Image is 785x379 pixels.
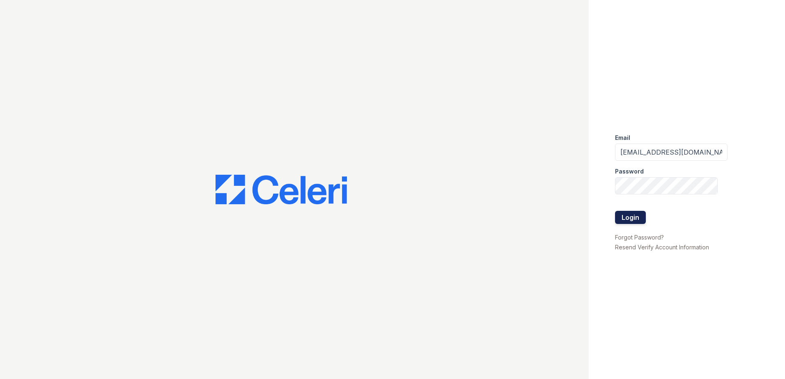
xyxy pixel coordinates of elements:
[216,175,347,204] img: CE_Logo_Blue-a8612792a0a2168367f1c8372b55b34899dd931a85d93a1a3d3e32e68fde9ad4.png
[615,234,664,241] a: Forgot Password?
[615,211,646,224] button: Login
[615,167,644,176] label: Password
[615,244,709,251] a: Resend Verify Account Information
[615,134,630,142] label: Email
